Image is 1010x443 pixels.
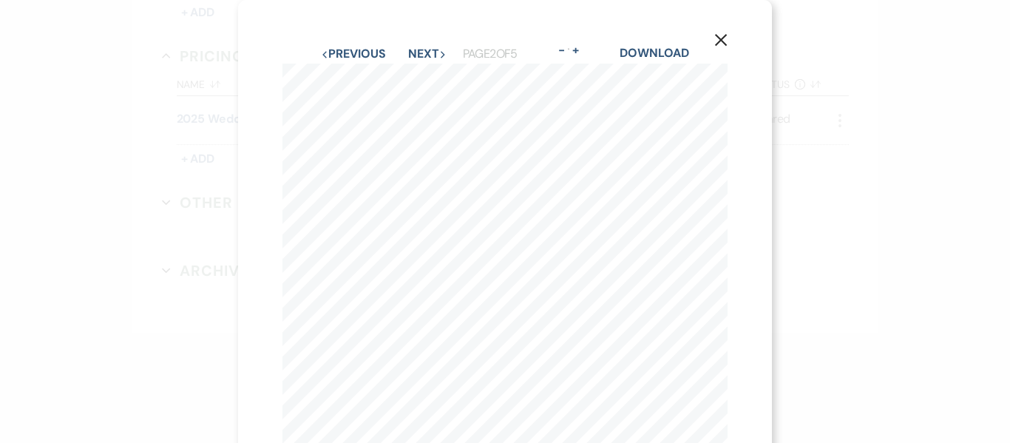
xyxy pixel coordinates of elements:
button: Previous [321,48,385,60]
button: - [556,44,568,56]
button: + [569,44,581,56]
a: Download [620,45,688,61]
button: Next [408,48,447,60]
p: Page 2 of 5 [463,44,518,64]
